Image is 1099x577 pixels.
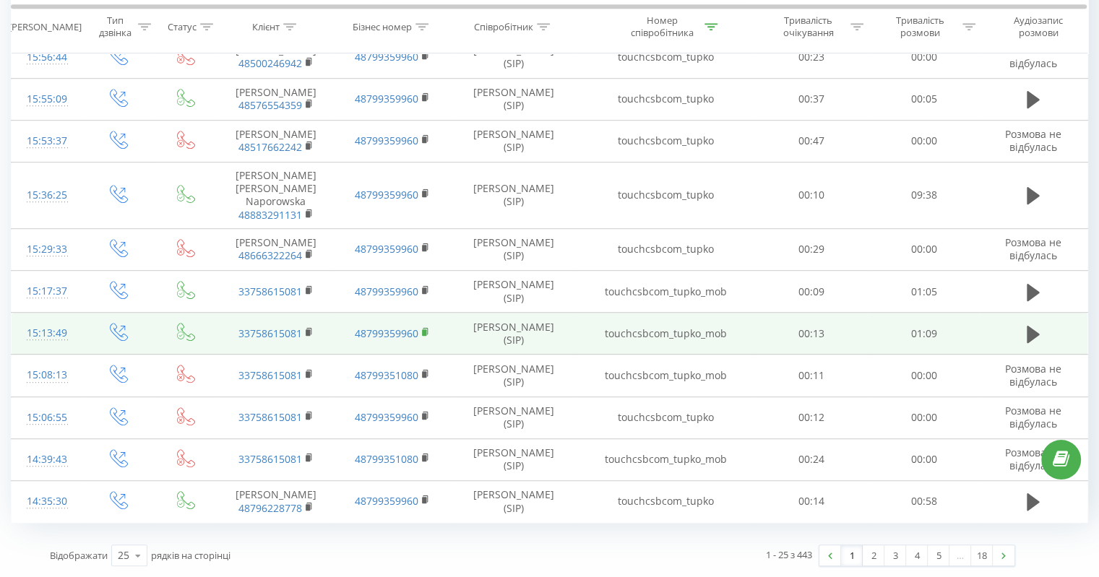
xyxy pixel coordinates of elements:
[355,92,418,105] a: 48799359960
[1005,404,1061,430] span: Розмова не відбулась
[451,78,577,120] td: [PERSON_NAME] (SIP)
[884,545,906,565] a: 3
[1005,43,1061,70] span: Розмова не відбулась
[238,56,302,70] a: 48500246942
[26,127,69,155] div: 15:53:37
[756,480,868,522] td: 00:14
[868,162,980,229] td: 09:38
[756,36,868,78] td: 00:23
[756,396,868,438] td: 00:12
[238,248,302,262] a: 48666322264
[238,410,302,424] a: 33758615081
[451,271,577,313] td: [PERSON_NAME] (SIP)
[238,285,302,298] a: 33758615081
[993,15,1084,40] div: Аудіозапис розмови
[756,271,868,313] td: 00:09
[217,120,334,162] td: [PERSON_NAME]
[26,446,69,474] div: 14:39:43
[928,545,949,565] a: 5
[26,319,69,347] div: 15:13:49
[26,235,69,264] div: 15:29:33
[576,36,755,78] td: touchcsbcom_tupko
[252,21,280,33] div: Клієнт
[238,452,302,466] a: 33758615081
[26,487,69,516] div: 14:35:30
[1005,235,1061,262] span: Розмова не відбулась
[756,355,868,396] td: 00:11
[353,21,412,33] div: Бізнес номер
[756,78,868,120] td: 00:37
[770,15,847,40] div: Тривалість очікування
[451,438,577,480] td: [PERSON_NAME] (SIP)
[451,120,577,162] td: [PERSON_NAME] (SIP)
[906,545,928,565] a: 4
[576,480,755,522] td: touchcsbcom_tupko
[355,242,418,256] a: 48799359960
[576,396,755,438] td: touchcsbcom_tupko
[863,545,884,565] a: 2
[451,396,577,438] td: [PERSON_NAME] (SIP)
[26,85,69,113] div: 15:55:09
[576,271,755,313] td: touchcsbcom_tupko_mob
[355,134,418,147] a: 48799359960
[576,355,755,396] td: touchcsbcom_tupko_mob
[26,404,69,432] div: 15:06:55
[168,21,197,33] div: Статус
[217,78,334,120] td: [PERSON_NAME]
[355,188,418,201] a: 48799359960
[868,313,980,355] td: 01:09
[151,549,230,562] span: рядків на сторінці
[355,410,418,424] a: 48799359960
[355,50,418,64] a: 48799359960
[238,208,302,222] a: 48883291131
[118,548,129,563] div: 25
[756,438,868,480] td: 00:24
[868,228,980,270] td: 00:00
[451,355,577,396] td: [PERSON_NAME] (SIP)
[26,361,69,389] div: 15:08:13
[355,285,418,298] a: 48799359960
[971,545,993,565] a: 18
[238,368,302,382] a: 33758615081
[238,140,302,154] a: 48517662242
[355,494,418,508] a: 48799359960
[217,228,334,270] td: [PERSON_NAME]
[576,228,755,270] td: touchcsbcom_tupko
[355,368,418,382] a: 48799351080
[1005,362,1061,389] span: Розмова не відбулась
[217,480,334,522] td: [PERSON_NAME]
[1005,127,1061,154] span: Розмова не відбулась
[766,547,812,562] div: 1 - 25 з 443
[451,36,577,78] td: [PERSON_NAME] (SIP)
[238,98,302,112] a: 48576554359
[451,313,577,355] td: [PERSON_NAME] (SIP)
[841,545,863,565] a: 1
[756,120,868,162] td: 00:47
[451,228,577,270] td: [PERSON_NAME] (SIP)
[576,78,755,120] td: touchcsbcom_tupko
[576,120,755,162] td: touchcsbcom_tupko
[9,21,82,33] div: [PERSON_NAME]
[576,162,755,229] td: touchcsbcom_tupko
[96,15,134,40] div: Тип дзвінка
[949,545,971,565] div: …
[868,355,980,396] td: 00:00
[238,501,302,515] a: 48796228778
[756,228,868,270] td: 00:29
[217,162,334,229] td: [PERSON_NAME] [PERSON_NAME] Naporowska
[1005,446,1061,472] span: Розмова не відбулась
[868,271,980,313] td: 01:05
[576,438,755,480] td: touchcsbcom_tupko_mob
[26,277,69,305] div: 15:17:37
[868,438,980,480] td: 00:00
[50,549,108,562] span: Відображати
[868,480,980,522] td: 00:58
[474,21,533,33] div: Співробітник
[26,43,69,71] div: 15:56:44
[26,181,69,209] div: 15:36:25
[451,162,577,229] td: [PERSON_NAME] (SIP)
[868,396,980,438] td: 00:00
[868,36,980,78] td: 00:00
[355,326,418,340] a: 48799359960
[756,313,868,355] td: 00:13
